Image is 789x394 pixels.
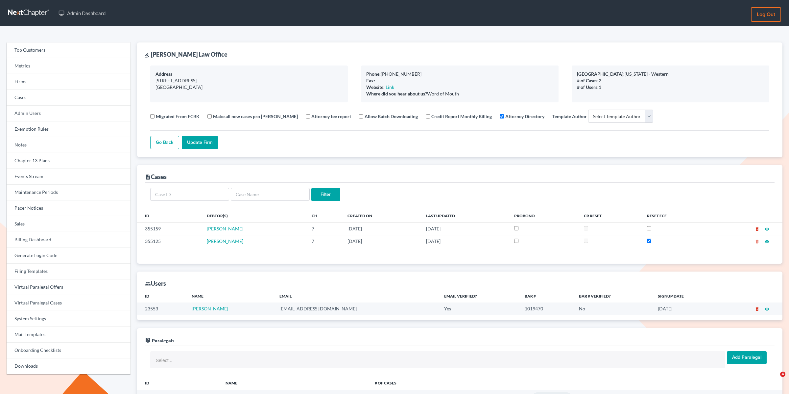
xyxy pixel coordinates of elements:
[150,188,229,201] input: Case ID
[519,289,574,302] th: Bar #
[145,279,166,287] div: Users
[137,377,221,390] th: ID
[7,327,131,343] a: Mail Templates
[55,7,109,19] a: Admin Dashboard
[439,289,519,302] th: Email Verified?
[145,337,151,343] i: live_help
[370,377,472,390] th: # of Cases
[366,91,553,97] div: Word of Mouth
[145,174,151,180] i: description
[311,113,351,120] label: Attorney fee report
[155,84,343,91] div: [GEOGRAPHIC_DATA]
[366,84,385,90] b: Website:
[207,238,243,244] span: [PERSON_NAME]
[509,209,579,222] th: ProBono
[574,302,653,315] td: No
[765,307,769,311] i: visibility
[7,295,131,311] a: Virtual Paralegal Cases
[386,84,394,90] a: Link
[579,209,642,222] th: CR Reset
[642,209,709,222] th: Reset ECF
[577,77,764,84] div: 2
[155,71,172,77] b: Address
[577,71,625,77] b: [GEOGRAPHIC_DATA]:
[145,50,227,58] div: [PERSON_NAME] Law Office
[274,302,439,315] td: [EMAIL_ADDRESS][DOMAIN_NAME]
[311,188,340,201] input: Filter
[7,58,131,74] a: Metrics
[342,209,421,222] th: Created On
[156,113,200,120] label: Migrated From FCBK
[155,77,343,84] div: [STREET_ADDRESS]
[767,372,782,387] iframe: Intercom live chat
[751,7,781,22] a: Log out
[727,351,767,364] input: Add Paralegal
[7,232,131,248] a: Billing Dashboard
[765,227,769,231] i: visibility
[366,71,381,77] b: Phone:
[7,74,131,90] a: Firms
[137,209,202,222] th: ID
[207,226,243,231] a: [PERSON_NAME]
[7,90,131,106] a: Cases
[306,235,342,248] td: 7
[505,113,544,120] label: Attorney Directory
[574,289,653,302] th: Bar # Verified?
[421,209,509,222] th: Last Updated
[577,84,599,90] b: # of Users:
[137,223,202,235] td: 355159
[220,377,370,390] th: NAME
[202,209,306,222] th: Debtor(s)
[421,235,509,248] td: [DATE]
[7,185,131,200] a: Maintenance Periods
[653,302,721,315] td: [DATE]
[7,106,131,121] a: Admin Users
[186,289,275,302] th: Name
[137,289,186,302] th: ID
[342,235,421,248] td: [DATE]
[765,239,769,244] i: visibility
[306,209,342,222] th: Ch
[306,223,342,235] td: 7
[7,248,131,264] a: Generate Login Code
[150,136,179,149] a: Go Back
[366,71,553,77] div: [PHONE_NUMBER]
[653,289,721,302] th: Signup Date
[182,136,218,149] input: Update Firm
[765,238,769,244] a: visibility
[519,302,574,315] td: 1019470
[755,239,759,244] i: delete_forever
[431,113,492,120] label: Credit Report Monthly Billing
[755,226,759,231] a: delete_forever
[192,306,228,311] a: [PERSON_NAME]
[7,200,131,216] a: Pacer Notices
[765,306,769,311] a: visibility
[755,227,759,231] i: delete_forever
[577,71,764,77] div: [US_STATE] - Western
[7,42,131,58] a: Top Customers
[7,137,131,153] a: Notes
[421,223,509,235] td: [DATE]
[7,358,131,374] a: Downloads
[231,188,310,201] input: Case Name
[577,84,764,91] div: 1
[7,279,131,295] a: Virtual Paralegal Offers
[137,302,186,315] td: 23553
[145,53,150,58] i: gavel
[7,153,131,169] a: Chapter 13 Plans
[439,302,519,315] td: Yes
[7,169,131,185] a: Events Stream
[152,338,174,343] span: Paralegals
[7,264,131,279] a: Filing Templates
[552,113,587,120] label: Template Author
[342,223,421,235] td: [DATE]
[274,289,439,302] th: Email
[366,91,427,96] b: Where did you hear about us?
[213,113,298,120] label: Make all new cases pro [PERSON_NAME]
[7,121,131,137] a: Exemption Rules
[755,238,759,244] a: delete_forever
[577,78,599,83] b: # of Cases:
[755,306,759,311] a: delete_forever
[365,113,418,120] label: Allow Batch Downloading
